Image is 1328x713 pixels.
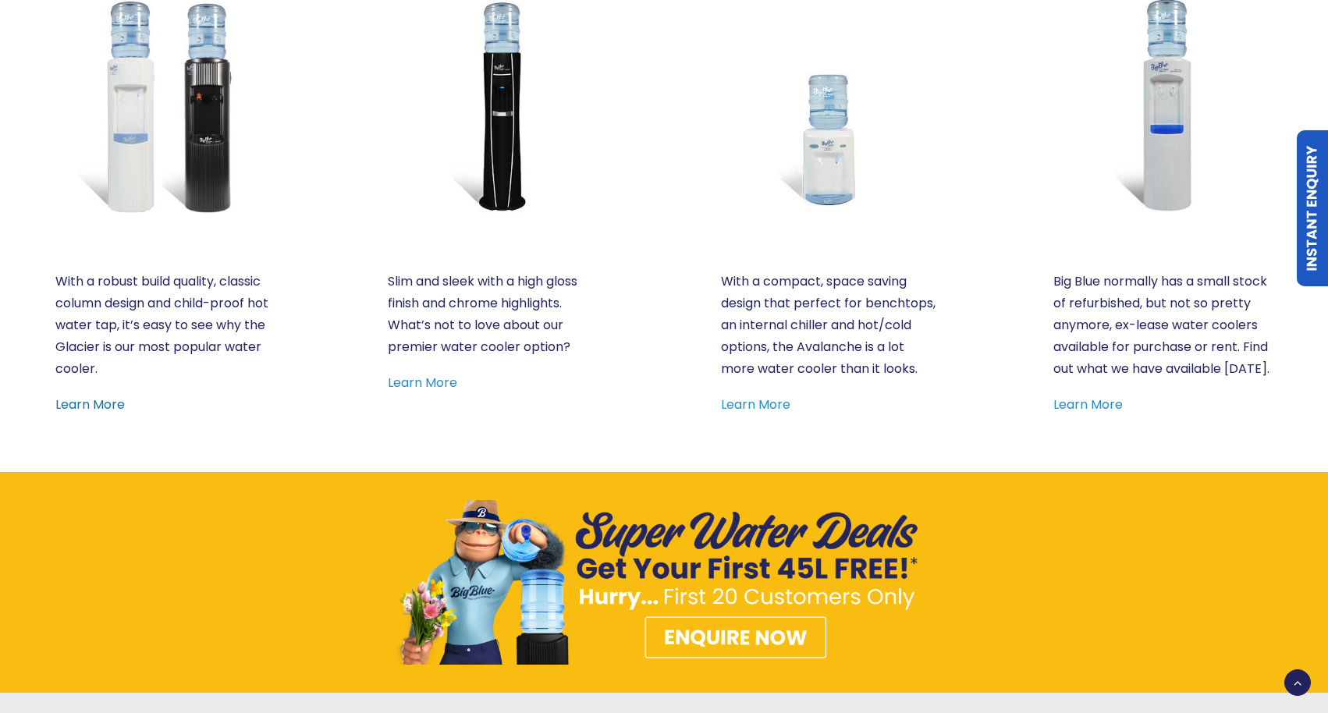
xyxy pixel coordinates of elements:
[1225,610,1306,691] iframe: Chatbot
[388,271,607,358] p: Slim and sleek with a high gloss finish and chrome highlights. What’s not to love about our premi...
[55,271,275,380] p: With a robust build quality, classic column design and child-proof hot water tap, it’s easy to se...
[388,374,457,392] a: Learn More
[395,500,933,665] a: WINTER DEAL
[55,396,125,413] a: Learn More
[1297,130,1328,286] a: Instant Enquiry
[721,271,940,380] p: With a compact, space saving design that perfect for benchtops, an internal chiller and hot/cold ...
[1053,271,1273,380] p: Big Blue normally has a small stock of refurbished, but not so pretty anymore, ex-lease water coo...
[1053,396,1123,413] a: Learn More
[721,396,790,413] a: Learn More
